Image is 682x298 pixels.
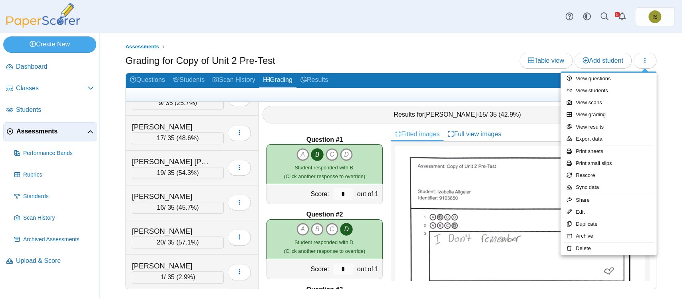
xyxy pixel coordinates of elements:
span: 48.6% [179,135,197,141]
a: Duplicate [561,218,656,230]
i: A [296,148,309,161]
div: [PERSON_NAME] [PERSON_NAME] [132,157,212,167]
span: Isaiah Sexton [648,10,661,23]
a: Rescore [561,169,656,181]
a: Table view [519,53,573,69]
span: Scan History [23,214,94,222]
a: Assessments [3,122,97,141]
i: D [340,148,353,161]
i: C [326,223,338,236]
span: 20 [157,239,164,246]
a: Performance Bands [11,144,97,163]
a: PaperScorer [3,22,83,29]
span: Assessments [16,127,87,136]
div: [PERSON_NAME] [132,191,212,202]
span: Student responded with D. [294,239,355,245]
a: Sync data [561,181,656,193]
span: 19 [157,169,164,176]
a: Add student [574,53,631,69]
a: Print sheets [561,145,656,157]
div: out of 1 [355,184,382,204]
span: 1 [160,274,164,280]
a: Full view images [443,127,505,141]
div: / 35 ( ) [132,97,224,109]
a: Share [561,194,656,206]
span: 45.7% [179,204,197,211]
a: Archive [561,230,656,242]
a: View scans [561,97,656,109]
h1: Grading for Copy of Unit 2 Pre-Test [125,54,275,68]
a: Create New [3,36,96,52]
a: Delete [561,242,656,254]
div: / 35 ( ) [132,202,224,214]
a: Scan History [11,209,97,228]
a: Questions [126,73,169,88]
a: Standards [11,187,97,206]
a: View students [561,85,656,97]
a: Print small slips [561,157,656,169]
div: [PERSON_NAME] [132,122,212,132]
div: / 35 ( ) [132,167,224,179]
a: Classes [3,79,97,98]
span: 54.3% [179,169,197,176]
a: Scan History [209,73,259,88]
div: / 35 ( ) [132,236,224,248]
span: 42.9% [501,111,519,118]
a: Grading [259,73,296,88]
a: View questions [561,73,656,85]
img: PaperScorer [3,3,83,28]
small: (Click another response to override) [284,165,365,179]
a: Dashboard [3,58,97,77]
i: C [326,148,338,161]
span: 25.7% [177,99,195,106]
span: Upload & Score [16,256,94,265]
span: Dashboard [16,62,94,71]
span: Performance Bands [23,149,94,157]
span: 2.9% [179,274,193,280]
b: Question #1 [306,135,343,144]
div: Score: [267,184,331,204]
small: (Click another response to override) [284,239,365,254]
i: B [311,223,324,236]
div: [PERSON_NAME] [132,261,212,271]
i: D [340,223,353,236]
a: Results [296,73,332,88]
b: Question #2 [306,210,343,219]
a: Upload & Score [3,252,97,271]
div: Results for - / 35 ( ) [262,106,652,123]
div: Score: [267,259,331,279]
span: Standards [23,193,94,201]
span: [PERSON_NAME] [424,111,477,118]
a: Fitted images [391,127,443,141]
span: Assessments [125,44,159,50]
div: [PERSON_NAME] [132,226,212,236]
div: out of 1 [355,259,382,279]
a: Students [169,73,209,88]
a: Rubrics [11,165,97,185]
a: View grading [561,109,656,121]
span: 9 [159,99,162,106]
span: 57.1% [179,239,197,246]
span: Classes [16,84,87,93]
i: B [311,148,324,161]
div: / 35 ( ) [132,132,224,144]
a: Alerts [613,8,631,26]
span: Archived Assessments [23,236,94,244]
b: Question #3 [306,285,343,294]
span: Students [16,105,94,114]
a: Edit [561,206,656,218]
a: Export data [561,133,656,145]
i: A [296,223,309,236]
span: Add student [583,57,623,64]
a: View results [561,121,656,133]
span: 16 [157,204,164,211]
span: 17 [157,135,164,141]
span: Isaiah Sexton [652,14,657,20]
span: Student responded with B. [294,165,354,171]
a: Archived Assessments [11,230,97,249]
a: Isaiah Sexton [635,7,675,26]
span: Rubrics [23,171,94,179]
span: Table view [528,57,564,64]
a: Students [3,101,97,120]
a: Assessments [123,42,161,52]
